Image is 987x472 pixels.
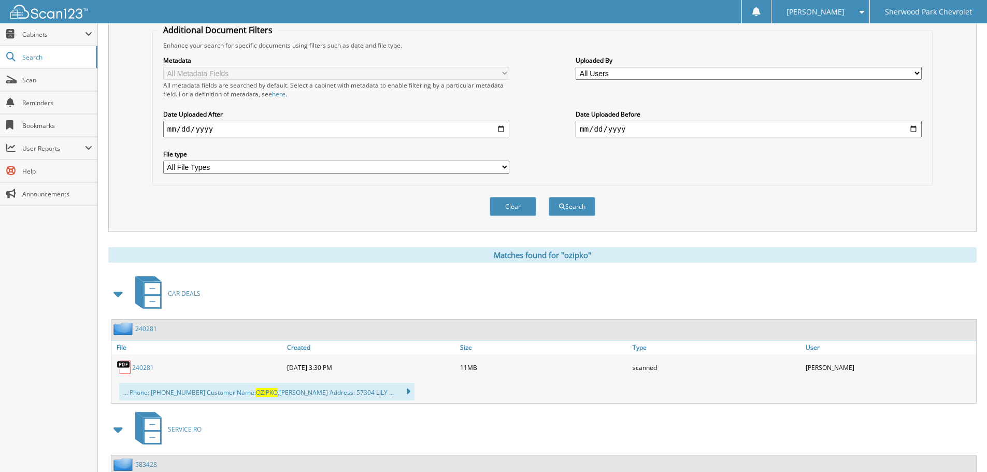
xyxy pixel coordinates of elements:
[576,56,922,65] label: Uploaded By
[22,190,92,198] span: Announcements
[117,360,132,375] img: PDF.png
[163,110,509,119] label: Date Uploaded After
[22,53,91,62] span: Search
[135,324,157,333] a: 240281
[163,150,509,159] label: File type
[158,24,278,36] legend: Additional Document Filters
[158,41,927,50] div: Enhance your search for specific documents using filters such as date and file type.
[10,5,88,19] img: scan123-logo-white.svg
[935,422,987,472] iframe: Chat Widget
[22,30,85,39] span: Cabinets
[22,144,85,153] span: User Reports
[272,90,285,98] a: here
[22,76,92,84] span: Scan
[111,340,284,354] a: File
[113,322,135,335] img: folder2.png
[163,121,509,137] input: start
[132,363,154,372] a: 240281
[630,357,803,378] div: scanned
[490,197,536,216] button: Clear
[630,340,803,354] a: Type
[129,409,202,450] a: SERVICE RO
[119,383,414,401] div: ... Phone: [PHONE_NUMBER] Customer Name: ,[PERSON_NAME] Address: 57304 LILY ...
[457,357,631,378] div: 11MB
[576,121,922,137] input: end
[108,247,977,263] div: Matches found for "ozipko"
[129,273,201,314] a: CAR DEALS
[457,340,631,354] a: Size
[786,9,845,15] span: [PERSON_NAME]
[135,460,157,469] a: 583428
[284,357,457,378] div: [DATE] 3:30 PM
[256,388,278,397] span: OZIPKO
[163,81,509,98] div: All metadata fields are searched by default. Select a cabinet with metadata to enable filtering b...
[885,9,972,15] span: Sherwood Park Chevrolet
[22,167,92,176] span: Help
[284,340,457,354] a: Created
[549,197,595,216] button: Search
[803,340,976,354] a: User
[22,98,92,107] span: Reminders
[22,121,92,130] span: Bookmarks
[576,110,922,119] label: Date Uploaded Before
[168,289,201,298] span: CAR DEALS
[113,458,135,471] img: folder2.png
[168,425,202,434] span: SERVICE RO
[803,357,976,378] div: [PERSON_NAME]
[163,56,509,65] label: Metadata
